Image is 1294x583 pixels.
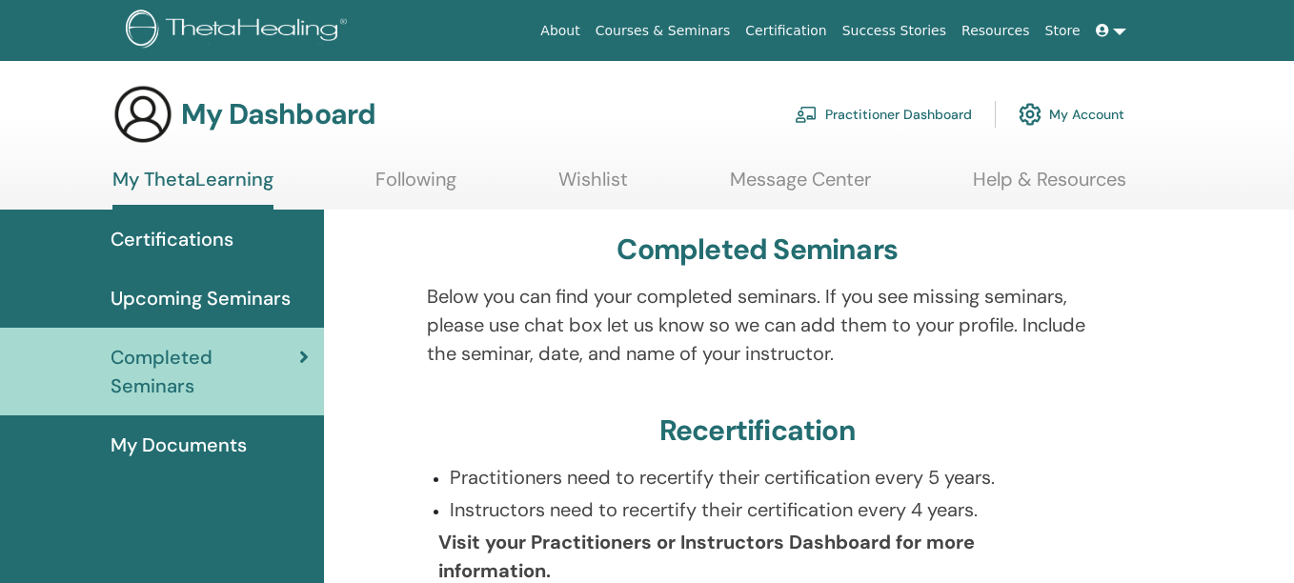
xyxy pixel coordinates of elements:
[111,225,233,253] span: Certifications
[558,168,628,205] a: Wishlist
[730,168,871,205] a: Message Center
[111,284,291,312] span: Upcoming Seminars
[427,282,1088,368] p: Below you can find your completed seminars. If you see missing seminars, please use chat box let ...
[795,106,818,123] img: chalkboard-teacher.svg
[659,413,856,448] h3: Recertification
[738,13,834,49] a: Certification
[954,13,1038,49] a: Resources
[1019,93,1124,135] a: My Account
[438,530,975,583] b: Visit your Practitioners or Instructors Dashboard for more information.
[126,10,354,52] img: logo.png
[111,431,247,459] span: My Documents
[588,13,738,49] a: Courses & Seminars
[450,495,1088,524] p: Instructors need to recertify their certification every 4 years.
[1038,13,1088,49] a: Store
[835,13,954,49] a: Success Stories
[375,168,456,205] a: Following
[795,93,972,135] a: Practitioner Dashboard
[617,232,898,267] h3: Completed Seminars
[181,97,375,131] h3: My Dashboard
[973,168,1126,205] a: Help & Resources
[1019,98,1041,131] img: cog.svg
[112,84,173,145] img: generic-user-icon.jpg
[450,463,1088,492] p: Practitioners need to recertify their certification every 5 years.
[533,13,587,49] a: About
[112,168,273,210] a: My ThetaLearning
[111,343,299,400] span: Completed Seminars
